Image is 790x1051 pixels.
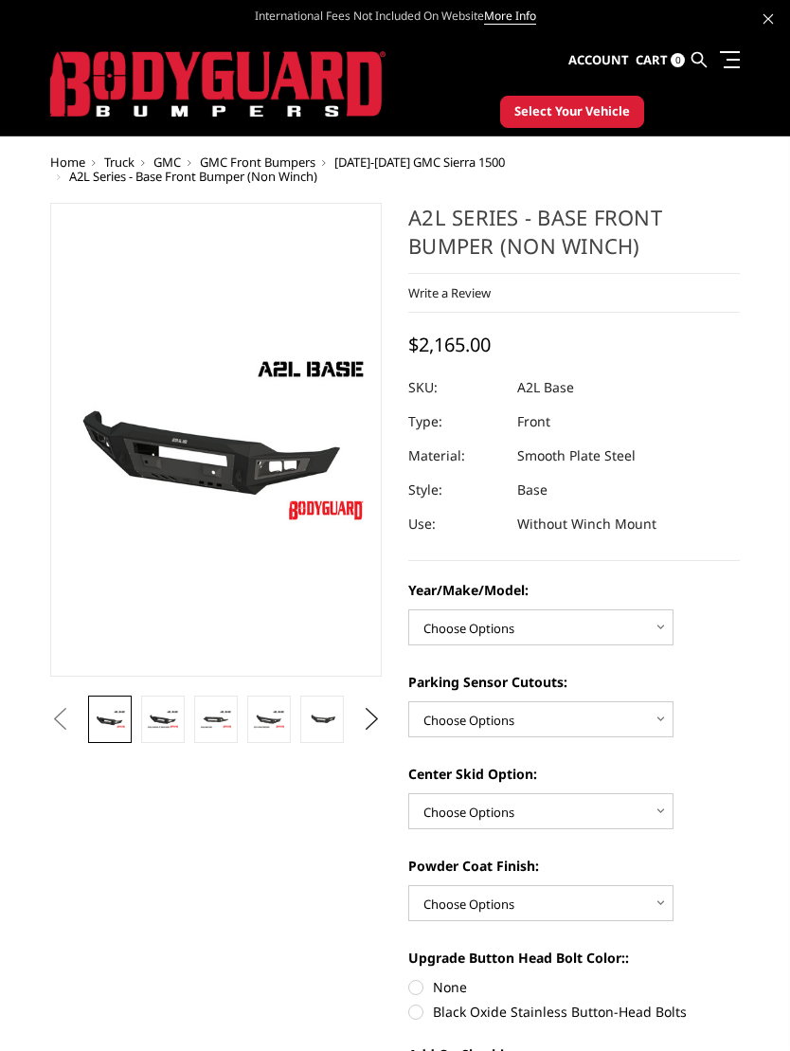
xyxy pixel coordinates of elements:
[334,154,505,171] a: [DATE]-[DATE] GMC Sierra 1500
[408,856,740,876] label: Powder Coat Finish:
[517,371,574,405] dd: A2L Base
[517,473,548,507] dd: Base
[253,710,285,728] img: A2L Series - Base Front Bumper (Non Winch)
[50,154,85,171] a: Home
[408,507,503,541] dt: Use:
[568,51,629,68] span: Account
[200,710,232,728] img: A2L Series - Base Front Bumper (Non Winch)
[517,507,656,541] dd: Without Winch Mount
[408,439,503,473] dt: Material:
[104,154,135,171] a: Truck
[69,168,317,185] span: A2L Series - Base Front Bumper (Non Winch)
[408,371,503,405] dt: SKU:
[517,405,550,439] dd: Front
[671,53,685,67] span: 0
[500,96,644,128] button: Select Your Vehicle
[358,705,386,734] button: Next
[517,439,636,473] dd: Smooth Plate Steel
[50,203,382,677] a: A2L Series - Base Front Bumper (Non Winch)
[147,710,179,728] img: A2L Series - Base Front Bumper (Non Winch)
[408,977,740,997] label: None
[408,1002,740,1022] label: Black Oxide Stainless Button-Head Bolts
[484,8,536,25] a: More Info
[45,705,74,734] button: Previous
[514,102,630,121] span: Select Your Vehicle
[408,580,740,600] label: Year/Make/Model:
[408,203,740,274] h1: A2L Series - Base Front Bumper (Non Winch)
[408,405,503,439] dt: Type:
[408,764,740,784] label: Center Skid Option:
[50,51,386,118] img: BODYGUARD BUMPERS
[408,332,491,357] span: $2,165.00
[568,35,629,86] a: Account
[636,51,668,68] span: Cart
[408,948,740,968] label: Upgrade Button Head Bolt Color::
[153,154,181,171] a: GMC
[200,154,315,171] a: GMC Front Bumpers
[636,35,685,86] a: Cart 0
[306,712,338,727] img: A2L Series - Base Front Bumper (Non Winch)
[408,672,740,692] label: Parking Sensor Cutouts:
[408,473,503,507] dt: Style:
[408,284,491,301] a: Write a Review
